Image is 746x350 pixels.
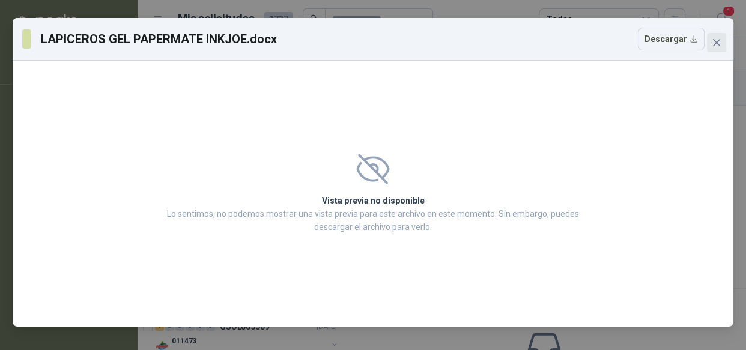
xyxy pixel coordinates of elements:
button: Close [707,33,726,52]
h3: LAPICEROS GEL PAPERMATE INKJOE.docx [41,30,277,48]
h2: Vista previa no disponible [163,194,583,207]
p: Lo sentimos, no podemos mostrar una vista previa para este archivo en este momento. Sin embargo, ... [163,207,583,234]
span: close [712,38,721,47]
button: Descargar [638,28,705,50]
